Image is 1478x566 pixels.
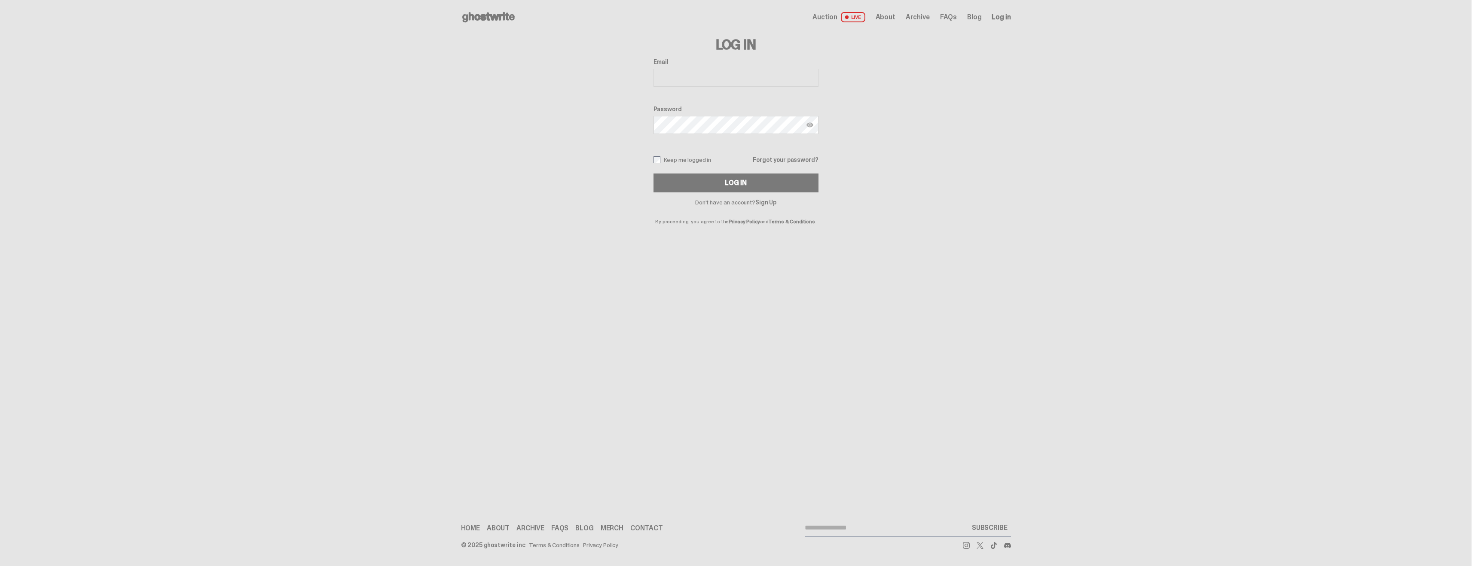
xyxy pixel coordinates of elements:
[753,157,818,163] a: Forgot your password?
[968,519,1011,536] button: SUBSCRIBE
[806,122,813,128] img: Show password
[755,198,776,206] a: Sign Up
[876,14,895,21] a: About
[630,525,663,532] a: Contact
[725,180,746,186] div: Log In
[575,525,593,532] a: Blog
[967,14,981,21] a: Blog
[769,218,815,225] a: Terms & Conditions
[583,542,618,548] a: Privacy Policy
[653,106,818,113] label: Password
[653,156,712,163] label: Keep me logged in
[601,525,623,532] a: Merch
[551,525,568,532] a: FAQs
[653,58,818,65] label: Email
[653,173,818,192] button: Log In
[653,205,818,224] p: By proceeding, you agree to the and .
[812,14,837,21] span: Auction
[461,542,525,548] div: © 2025 ghostwrite inc
[516,525,544,532] a: Archive
[653,38,818,52] h3: Log In
[461,525,480,532] a: Home
[487,525,510,532] a: About
[992,14,1011,21] a: Log in
[529,542,580,548] a: Terms & Conditions
[841,12,865,22] span: LIVE
[906,14,930,21] a: Archive
[653,156,660,163] input: Keep me logged in
[812,12,865,22] a: Auction LIVE
[653,199,818,205] p: Don't have an account?
[940,14,957,21] a: FAQs
[729,218,760,225] a: Privacy Policy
